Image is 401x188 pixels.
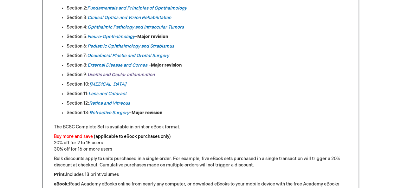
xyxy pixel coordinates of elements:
[87,72,155,77] a: Uveitis and Ocular Inflammation
[87,15,171,20] a: Clinical Optics and Vision Rehabilitation
[87,43,174,49] a: Pediatric Ophthalmology and Strabismus
[89,110,129,115] a: Refractive Surgery
[54,156,347,168] p: Bulk discounts apply to units purchased in a single order. For example, five eBook sets purchased...
[67,15,347,21] li: Section 3:
[67,5,347,11] li: Section 2:
[87,53,169,58] a: Oculofacial Plastic and Orbital Surgery
[54,133,347,152] p: 20% off for 2 to 15 users 30% off for 16 or more users
[67,72,347,78] li: Section 9:
[87,34,135,39] a: Neuro-Ophthalmology
[67,34,347,40] li: Section 5: –
[54,181,69,187] strong: eBook:
[89,81,126,87] a: [MEDICAL_DATA]
[87,62,147,68] a: External Disease and Cornea
[54,134,93,139] font: Buy more and save
[67,62,347,68] li: Section 8: –
[87,5,187,11] a: Fundamentals and Principles of Ophthalmology
[132,110,162,115] strong: Major revision
[67,81,347,88] li: Section 10:
[67,91,347,97] li: Section 11:
[54,124,347,130] p: The BCSC Complete Set is available in print or eBook format.
[67,110,347,116] li: Section 13: –
[67,43,347,49] li: Section 6:
[89,100,130,106] a: Retina and Vitreous
[67,24,347,30] li: Section 4:
[88,91,126,96] a: Lens and Cataract
[94,134,171,139] font: (applicable to eBook purchases only)
[67,53,347,59] li: Section 7:
[54,172,66,177] strong: Print:
[67,100,347,107] li: Section 12:
[137,34,168,39] strong: Major revision
[87,24,184,30] a: Ophthalmic Pathology and Intraocular Tumors
[151,62,182,68] strong: Major revision
[54,172,347,178] p: Includes 13 print volumes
